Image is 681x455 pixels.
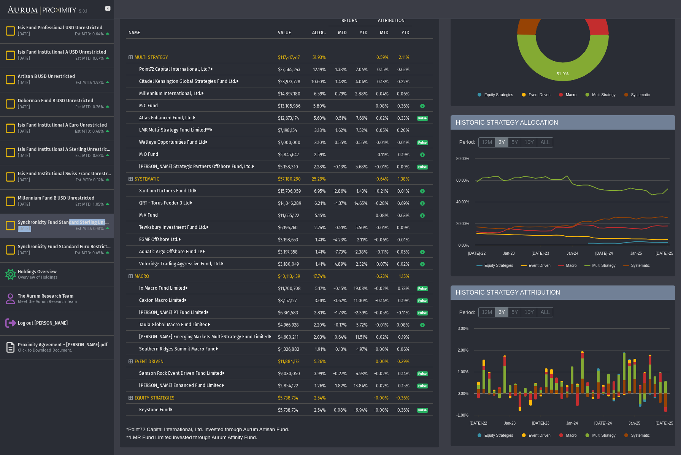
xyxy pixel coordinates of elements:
[329,246,349,258] td: -7.73%
[370,26,391,38] td: Column MTD
[76,80,104,86] div: Est MTD: 1.93%
[18,320,111,326] div: Log out [PERSON_NAME]
[338,30,347,35] p: MTD
[495,307,508,318] label: 3Y
[315,262,326,267] span: 1.41%
[139,188,196,193] a: Xantium Partners Fund Ltd
[417,298,428,304] span: Pulse
[417,298,428,303] a: Pulse
[391,367,412,379] td: 0.14%
[139,237,181,242] a: EGMF Offshore Ltd.
[391,160,412,173] td: 0.09%
[592,263,615,268] text: Multi Strategy
[314,140,326,145] span: 3.10%
[311,79,326,84] span: 10.60%
[349,136,370,148] td: 0.55%
[314,189,326,194] span: 6.95%
[566,263,577,268] text: Macro
[394,176,410,182] div: 1.38%
[18,146,111,152] div: Isis Fund Institutional A Sterling Unrestricted
[370,75,391,87] td: 0.13%
[139,322,210,327] a: Taula Global Macro Fund Limited
[484,93,513,97] text: Equity Strategies
[391,26,412,38] td: Column YTD
[314,322,326,328] span: 2.20%
[18,275,111,281] div: Overview of Holdings
[278,262,299,267] span: $3,180,049
[370,331,391,343] td: -0.02%
[75,153,104,159] div: Est MTD: 0.63%
[391,209,412,221] td: 0.63%
[75,56,104,62] div: Est MTD: 0.67%
[349,367,370,379] td: 4.93%
[370,246,391,258] td: -0.11%
[391,306,412,319] td: -0.11%
[391,124,412,136] td: 0.20%
[349,63,370,75] td: 7.04%
[329,197,349,209] td: -4.37%
[18,348,111,354] div: Click to Download Document.
[391,282,412,294] td: 0.73%
[349,343,370,355] td: 4.97%
[391,185,412,197] td: -0.01%
[139,164,254,169] a: [PERSON_NAME] Strategic Partners Offshore Fund, Ltd.
[139,91,203,96] a: Millennium International, Ltd.
[18,105,30,110] div: [DATE]
[370,306,391,319] td: -0.05%
[391,319,412,331] td: 0.08%
[529,93,550,97] text: Event Driven
[478,137,495,148] label: 12M
[135,176,159,182] span: SYSTEMATIC
[349,331,370,343] td: 11.51%
[349,185,370,197] td: 1.43%
[278,67,300,72] span: $27,565,243
[394,55,410,60] div: 2.11%
[18,25,111,31] div: Isis Fund Professional USD Unrestricted
[521,307,537,318] label: 10Y
[278,298,297,303] span: $8,157,127
[139,79,238,84] a: Citadel Kensington Global Strategies Fund Ltd.
[630,251,642,255] text: Jan-25
[370,185,391,197] td: -0.21%
[349,258,370,270] td: 2.32%
[314,152,326,157] span: 2.59%
[391,331,412,343] td: 0.19%
[329,221,349,233] td: 0.51%
[18,80,30,86] div: [DATE]
[370,258,391,270] td: -0.07%
[566,93,576,97] text: Macro
[349,124,370,136] td: 7.52%
[478,307,495,318] label: 12M
[391,75,412,87] td: 0.22%
[391,221,412,233] td: 0.09%
[394,359,410,364] div: 0.29%
[75,250,104,256] div: Est MTD: 0.45%
[391,404,412,416] td: -0.36%
[456,157,469,161] text: 80.00%
[417,310,428,315] a: Pulse
[278,335,298,340] span: $4,600,211
[278,347,299,352] span: $4,326,882
[370,221,391,233] td: 0.01%
[278,286,301,291] span: $11,700,708
[314,128,326,133] span: 3.18%
[349,379,370,392] td: 13.84%
[129,30,140,35] p: NAME
[75,105,104,110] div: Est MTD: 0.76%
[278,201,301,206] span: $14,046,289
[314,91,326,97] span: 6.59%
[315,286,326,291] span: 5.17%
[313,55,326,60] span: 51.93%
[370,112,391,124] td: 0.02%
[329,136,349,148] td: 0.55%
[417,115,428,120] a: Pulse
[468,251,486,255] text: [DATE]-22
[631,93,649,97] text: Systematic
[370,160,391,173] td: -0.01%
[315,237,326,243] span: 1.41%
[135,274,149,279] span: MACRO
[417,371,428,377] span: Pulse
[329,379,349,392] td: 1.82%
[417,140,428,146] span: Pulse
[592,93,615,97] text: Multi Strategy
